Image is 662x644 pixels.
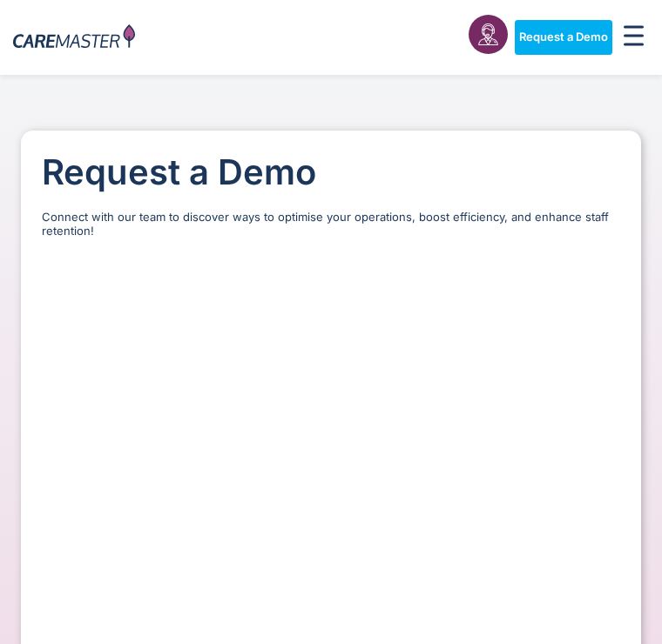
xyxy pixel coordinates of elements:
[519,30,608,44] span: Request a Demo
[42,211,620,238] p: Connect with our team to discover ways to optimise your operations, boost efficiency, and enhance...
[13,24,135,51] img: CareMaster Logo
[42,151,620,193] h1: Request a Demo
[619,20,650,55] div: Menu Toggle
[515,20,612,55] a: Request a Demo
